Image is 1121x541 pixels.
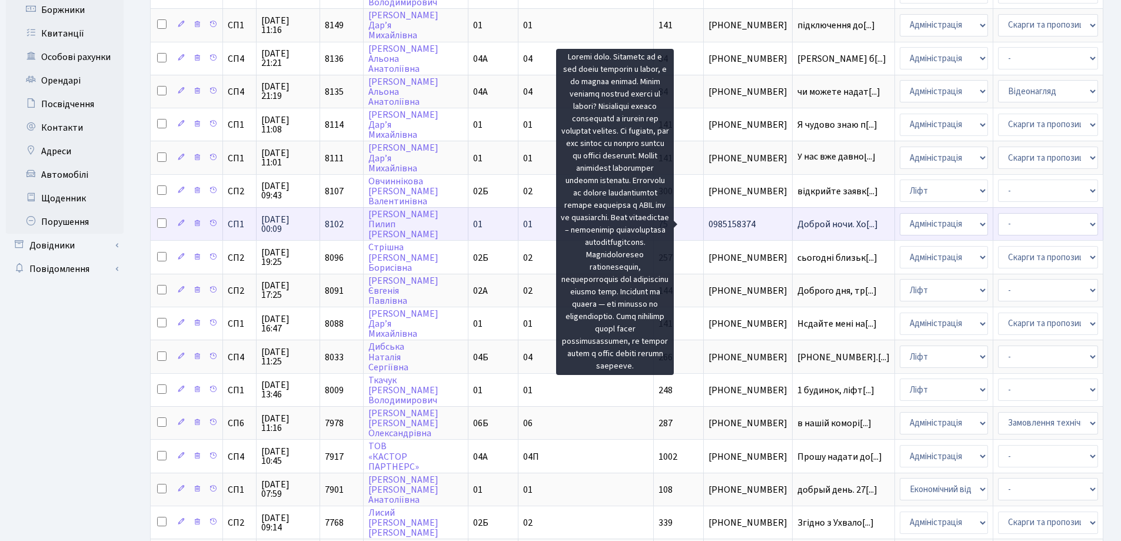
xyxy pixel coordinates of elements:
span: Доброй ночи. Хо[...] [797,218,878,231]
span: [PHONE_NUMBER] [708,286,787,296]
span: 04 [523,52,533,65]
span: 04Б [473,351,488,364]
span: 01 [473,19,483,32]
span: 02 [523,185,533,198]
span: 141 [658,19,673,32]
span: 04А [473,85,488,98]
a: Овчиннікова[PERSON_NAME]Валентинівна [368,175,438,208]
span: 7917 [325,450,344,463]
span: СП4 [228,54,251,64]
a: ТОВ«КАСТОРПАРТНЕРС» [368,440,419,473]
span: 01 [523,152,533,165]
a: Порушення [6,210,124,234]
span: СП1 [228,120,251,130]
span: 8107 [325,185,344,198]
span: СП2 [228,518,251,527]
span: [PHONE_NUMBER].[...] [797,351,890,364]
a: [PERSON_NAME][PERSON_NAME]Олександрівна [368,407,438,440]
span: 01 [473,483,483,496]
a: [PERSON_NAME]АльонаАнатоліївна [368,42,438,75]
span: [PHONE_NUMBER] [708,353,787,362]
span: [DATE] 09:43 [261,181,315,200]
span: [DATE] 09:14 [261,513,315,532]
span: 02 [523,251,533,264]
a: Стрішна[PERSON_NAME]Борисівна [368,241,438,274]
span: 01 [473,317,483,330]
span: 8114 [325,118,344,131]
span: [DATE] 00:09 [261,215,315,234]
a: Посвідчення [6,92,124,116]
span: СП1 [228,485,251,494]
span: У нас вже давно[...] [797,150,876,163]
span: Доброго дня, тр[...] [797,284,877,297]
span: [PHONE_NUMBER] [708,87,787,97]
span: 02Б [473,185,488,198]
a: Контакти [6,116,124,140]
span: СП2 [228,286,251,296]
span: 01 [473,118,483,131]
span: відкрийте заявк[...] [797,185,878,198]
span: 248 [658,384,673,397]
span: [PHONE_NUMBER] [708,518,787,527]
a: Особові рахунки [6,45,124,69]
span: 04 [523,85,533,98]
span: 01 [523,19,533,32]
span: [DATE] 11:08 [261,115,315,134]
span: [DATE] 17:25 [261,281,315,300]
a: Щоденник [6,187,124,210]
a: [PERSON_NAME]АльонаАнатоліївна [368,75,438,108]
span: СП2 [228,187,251,196]
span: 02 [523,284,533,297]
span: 02 [523,516,533,529]
span: 8136 [325,52,344,65]
a: Квитанції [6,22,124,45]
span: 0985158374 [708,220,787,229]
span: [PHONE_NUMBER] [708,21,787,30]
span: 1 будинок, ліфт[...] [797,384,874,397]
span: 04 [523,351,533,364]
a: [PERSON_NAME]Пилип[PERSON_NAME] [368,208,438,241]
span: добрый день. 27[...] [797,483,877,496]
span: 04П [523,450,539,463]
span: СП4 [228,353,251,362]
span: [PHONE_NUMBER] [708,419,787,428]
span: СП1 [228,154,251,163]
a: Лисий[PERSON_NAME][PERSON_NAME] [368,506,438,539]
a: ДибськаНаталіяСергіївна [368,341,408,374]
span: [PHONE_NUMBER] [708,54,787,64]
span: [DATE] 11:01 [261,148,315,167]
span: 7978 [325,417,344,430]
span: Прошу надати до[...] [797,450,882,463]
span: 8009 [325,384,344,397]
span: Згідно з Ухвало[...] [797,516,874,529]
span: 01 [523,384,533,397]
span: 1002 [658,450,677,463]
span: СП2 [228,253,251,263]
span: 02А [473,284,488,297]
span: 8149 [325,19,344,32]
div: Loremi dolo. Sitametc ad e sed doeiu temporin u labor, e do magnaa enimad. Minim veniamq nostrud ... [556,49,674,375]
a: Адреси [6,140,124,163]
span: [DATE] 21:21 [261,49,315,68]
span: 04А [473,450,488,463]
a: [PERSON_NAME]Дар’яМихайлівна [368,307,438,340]
span: підключення до[...] [797,19,875,32]
a: Орендарі [6,69,124,92]
span: [PHONE_NUMBER] [708,319,787,328]
span: чи можете надат[...] [797,85,880,98]
span: СП1 [228,319,251,328]
span: 108 [658,483,673,496]
a: Автомобілі [6,163,124,187]
a: [PERSON_NAME]ЄвгеніяПавлівна [368,274,438,307]
span: [DATE] 16:47 [261,314,315,333]
span: [PHONE_NUMBER] [708,154,787,163]
span: 8033 [325,351,344,364]
span: 04А [473,52,488,65]
a: [PERSON_NAME]Дар’яМихайлівна [368,142,438,175]
span: 8111 [325,152,344,165]
span: СП1 [228,386,251,395]
a: [PERSON_NAME][PERSON_NAME]Анатоліївна [368,473,438,506]
span: 8091 [325,284,344,297]
span: 01 [523,118,533,131]
span: 01 [473,152,483,165]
